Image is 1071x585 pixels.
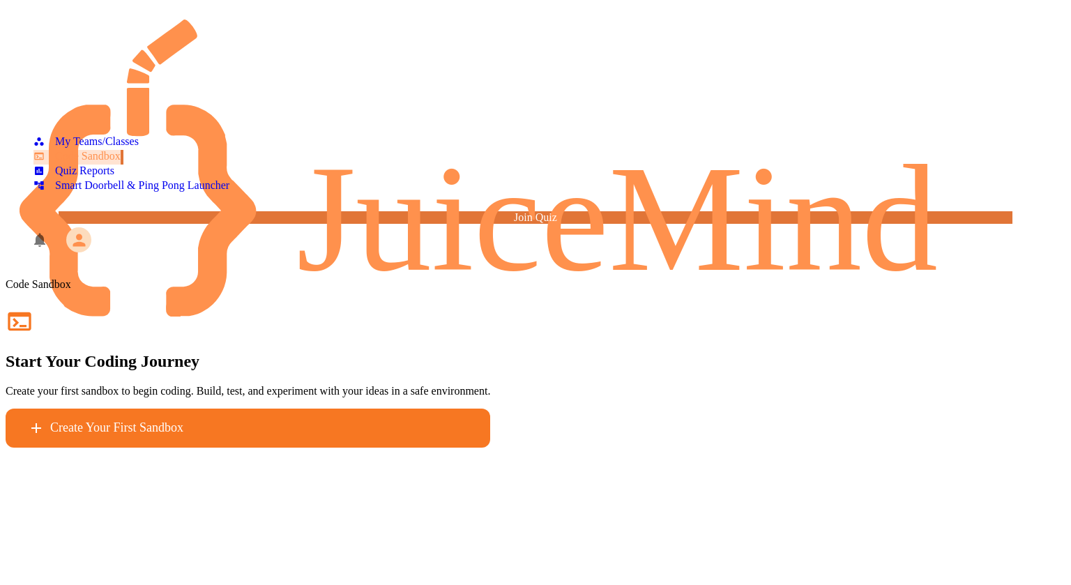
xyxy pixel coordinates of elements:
[33,135,139,150] a: My Teams/Classes
[52,224,95,256] div: My Account
[33,179,229,192] div: Smart Doorbell & Ping Pong Launcher
[33,135,139,148] div: My Teams/Classes
[6,228,52,252] div: My Notifications
[6,352,490,371] h2: Start Your Coding Journey
[955,469,1057,528] iframe: chat widget
[33,150,121,162] div: Code Sandbox
[1012,529,1057,571] iframe: chat widget
[33,165,114,177] div: Quiz Reports
[6,385,490,397] p: Create your first sandbox to begin coding. Build, test, and experiment with your ideas in a safe ...
[20,20,1051,317] img: logo-orange.svg
[6,278,1065,291] div: Code Sandbox
[33,150,123,165] a: Code Sandbox
[59,211,1012,224] a: Join Quiz
[6,409,490,448] a: Create Your First Sandbox
[33,179,229,194] a: Smart Doorbell & Ping Pong Launcher
[33,165,114,179] a: Quiz Reports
